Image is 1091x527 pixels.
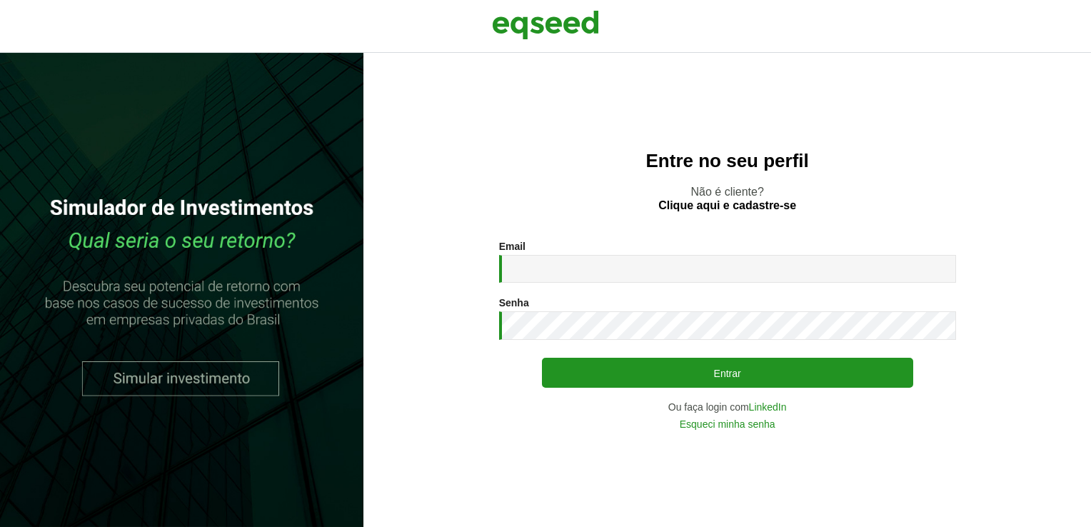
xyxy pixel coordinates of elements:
[499,241,526,251] label: Email
[542,358,913,388] button: Entrar
[492,7,599,43] img: EqSeed Logo
[680,419,775,429] a: Esqueci minha senha
[658,200,796,211] a: Clique aqui e cadastre-se
[392,151,1062,171] h2: Entre no seu perfil
[499,298,529,308] label: Senha
[499,402,956,412] div: Ou faça login com
[749,402,787,412] a: LinkedIn
[392,185,1062,212] p: Não é cliente?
